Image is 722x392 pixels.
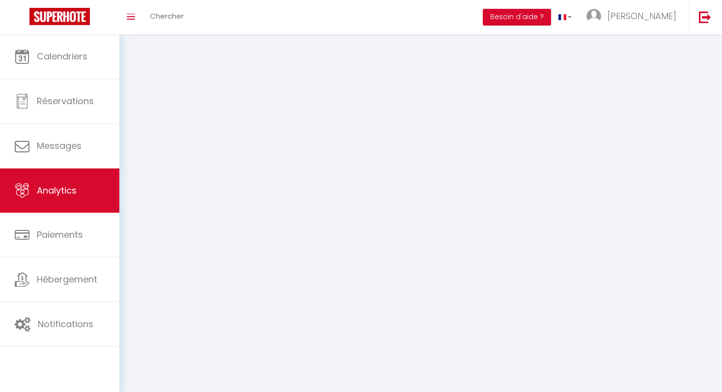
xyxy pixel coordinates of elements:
[37,273,97,285] span: Hébergement
[37,228,83,241] span: Paiements
[37,95,94,107] span: Réservations
[586,9,601,24] img: ...
[699,11,711,23] img: logout
[29,8,90,25] img: Super Booking
[150,11,184,21] span: Chercher
[37,50,87,62] span: Calendriers
[38,318,93,330] span: Notifications
[608,10,676,22] span: [PERSON_NAME]
[483,9,551,26] button: Besoin d'aide ?
[37,140,82,152] span: Messages
[37,184,77,196] span: Analytics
